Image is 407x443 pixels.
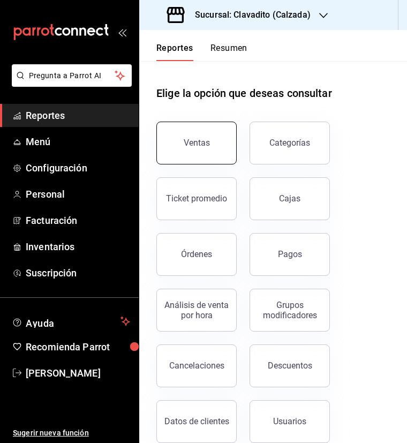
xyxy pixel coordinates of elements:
[250,400,330,443] button: Usuarios
[250,233,330,276] button: Pagos
[156,233,237,276] button: Órdenes
[250,289,330,332] button: Grupos modificadores
[12,64,132,87] button: Pregunta a Parrot AI
[156,85,332,101] h1: Elige la opción que deseas consultar
[26,161,130,175] span: Configuración
[156,289,237,332] button: Análisis de venta por hora
[29,70,115,81] span: Pregunta a Parrot AI
[118,28,126,36] button: open_drawer_menu
[278,249,302,259] div: Pagos
[169,361,224,371] div: Cancelaciones
[166,193,227,204] div: Ticket promedio
[26,239,130,254] span: Inventarios
[250,177,330,220] button: Cajas
[26,315,116,328] span: Ayuda
[26,134,130,149] span: Menú
[156,400,237,443] button: Datos de clientes
[164,416,229,426] div: Datos de clientes
[269,138,310,148] div: Categorías
[156,43,247,61] div: navigation tabs
[257,300,323,320] div: Grupos modificadores
[273,416,306,426] div: Usuarios
[26,108,130,123] span: Reportes
[156,344,237,387] button: Cancelaciones
[210,43,247,61] button: Resumen
[156,43,193,61] button: Reportes
[279,193,300,204] div: Cajas
[26,340,130,354] span: Recomienda Parrot
[26,266,130,280] span: Suscripción
[26,213,130,228] span: Facturación
[250,344,330,387] button: Descuentos
[26,366,130,380] span: [PERSON_NAME]
[163,300,230,320] div: Análisis de venta por hora
[13,427,130,439] span: Sugerir nueva función
[7,78,132,89] a: Pregunta a Parrot AI
[26,187,130,201] span: Personal
[181,249,212,259] div: Órdenes
[156,177,237,220] button: Ticket promedio
[156,122,237,164] button: Ventas
[268,361,312,371] div: Descuentos
[184,138,210,148] div: Ventas
[250,122,330,164] button: Categorías
[186,9,311,21] h3: Sucursal: Clavadito (Calzada)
